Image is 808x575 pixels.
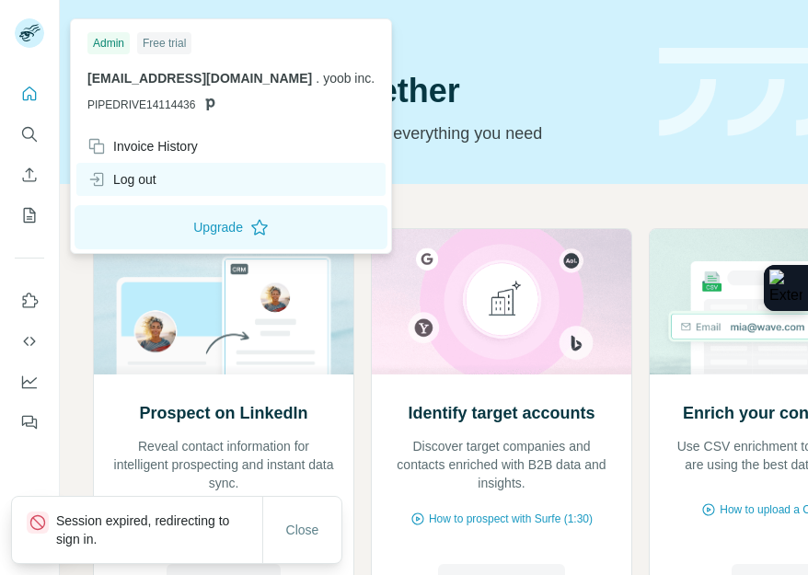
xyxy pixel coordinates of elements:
[323,71,375,86] span: yoob inc.
[371,229,632,374] img: Identify target accounts
[87,71,312,86] span: [EMAIL_ADDRESS][DOMAIN_NAME]
[15,199,44,232] button: My lists
[286,521,319,539] span: Close
[15,118,44,151] button: Search
[273,513,332,546] button: Close
[15,158,44,191] button: Enrich CSV
[56,512,262,548] p: Session expired, redirecting to sign in.
[112,437,335,492] p: Reveal contact information for intelligent prospecting and instant data sync.
[15,77,44,110] button: Quick start
[316,71,319,86] span: .
[408,400,594,426] h2: Identify target accounts
[390,437,613,492] p: Discover target companies and contacts enriched with B2B data and insights.
[429,511,593,527] span: How to prospect with Surfe (1:30)
[15,325,44,358] button: Use Surfe API
[87,137,198,155] div: Invoice History
[75,205,387,249] button: Upgrade
[15,406,44,439] button: Feedback
[15,284,44,317] button: Use Surfe on LinkedIn
[87,170,156,189] div: Log out
[93,229,354,374] img: Prospect on LinkedIn
[137,32,191,54] div: Free trial
[15,365,44,398] button: Dashboard
[87,97,195,113] span: PIPEDRIVE14114436
[769,270,802,306] img: Extension Icon
[139,400,307,426] h2: Prospect on LinkedIn
[87,32,130,54] div: Admin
